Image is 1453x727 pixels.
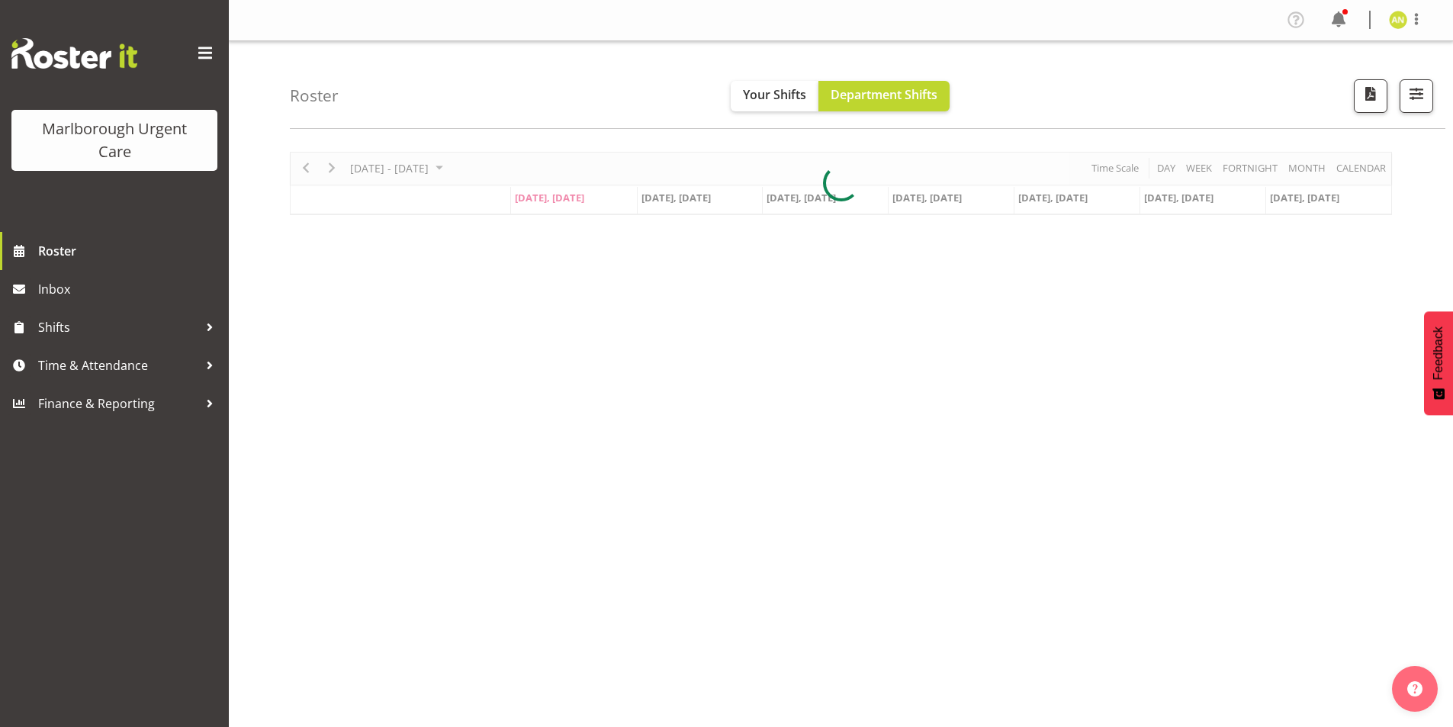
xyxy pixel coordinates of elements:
button: Filter Shifts [1400,79,1433,113]
div: Marlborough Urgent Care [27,117,202,163]
h4: Roster [290,87,339,105]
span: Inbox [38,278,221,301]
button: Download a PDF of the roster according to the set date range. [1354,79,1387,113]
span: Feedback [1432,327,1445,380]
button: Your Shifts [731,81,818,111]
img: alysia-newman-woods11835.jpg [1389,11,1407,29]
span: Time & Attendance [38,354,198,377]
img: help-xxl-2.png [1407,681,1422,696]
span: Department Shifts [831,86,937,103]
span: Finance & Reporting [38,392,198,415]
span: Roster [38,240,221,262]
button: Feedback - Show survey [1424,311,1453,415]
span: Shifts [38,316,198,339]
button: Department Shifts [818,81,950,111]
img: Rosterit website logo [11,38,137,69]
span: Your Shifts [743,86,806,103]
